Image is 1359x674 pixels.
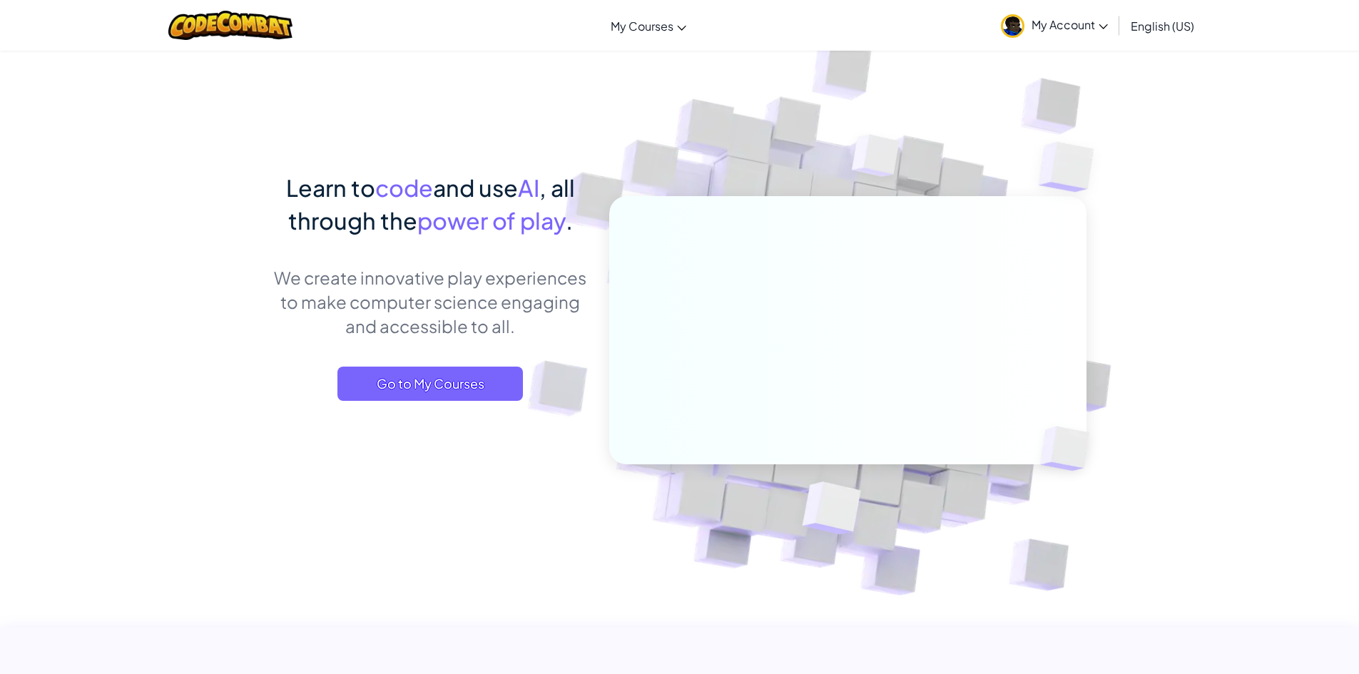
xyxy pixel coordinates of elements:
[375,173,433,202] span: code
[566,206,573,235] span: .
[604,6,693,45] a: My Courses
[417,206,566,235] span: power of play
[518,173,539,202] span: AI
[1001,14,1024,38] img: avatar
[286,173,375,202] span: Learn to
[1032,17,1108,32] span: My Account
[825,106,927,213] img: Overlap cubes
[273,265,588,338] p: We create innovative play experiences to make computer science engaging and accessible to all.
[337,367,523,401] a: Go to My Courses
[168,11,293,40] img: CodeCombat logo
[1016,397,1123,501] img: Overlap cubes
[1131,19,1194,34] span: English (US)
[1010,107,1134,228] img: Overlap cubes
[433,173,518,202] span: and use
[611,19,673,34] span: My Courses
[767,451,895,570] img: Overlap cubes
[994,3,1115,48] a: My Account
[1124,6,1201,45] a: English (US)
